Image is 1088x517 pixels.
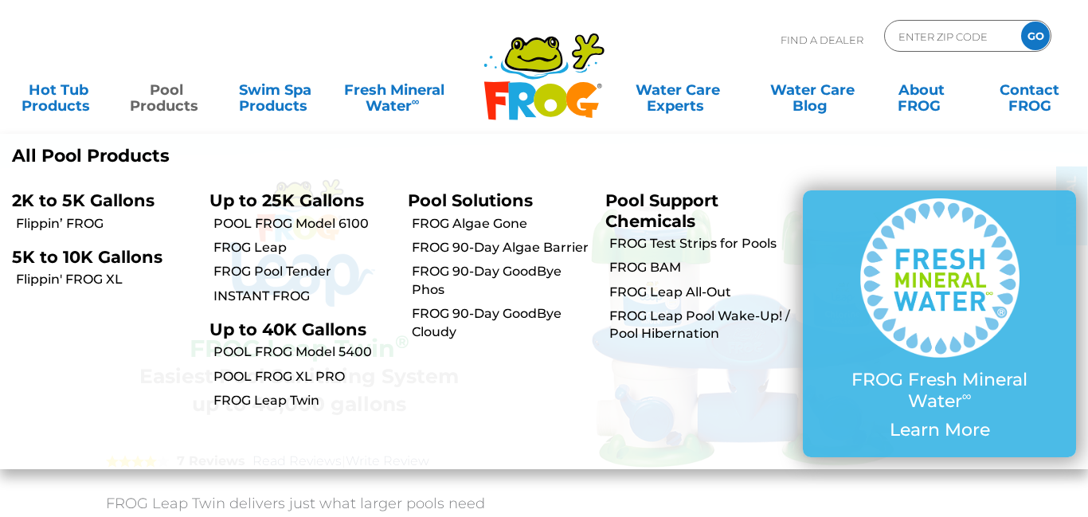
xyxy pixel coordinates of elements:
[233,74,318,106] a: Swim SpaProducts
[213,263,395,280] a: FROG Pool Tender
[213,239,395,257] a: FROG Leap
[124,74,209,106] a: PoolProducts
[213,343,395,361] a: POOL FROG Model 5400
[408,190,533,210] a: Pool Solutions
[835,370,1044,412] p: FROG Fresh Mineral Water
[412,95,420,108] sup: ∞
[962,388,972,404] sup: ∞
[609,307,791,343] a: FROG Leap Pool Wake-Up! / Pool Hibernation
[12,247,186,267] p: 5K to 10K Gallons
[213,368,395,386] a: POOL FROG XL PRO
[213,392,395,409] a: FROG Leap Twin
[781,20,863,60] p: Find A Dealer
[988,74,1072,106] a: ContactFROG
[609,74,746,106] a: Water CareExperts
[16,271,198,288] a: Flippin' FROG XL
[209,319,383,339] p: Up to 40K Gallons
[412,239,593,257] a: FROG 90-Day Algae Barrier
[12,190,186,210] p: 2K to 5K Gallons
[609,235,791,253] a: FROG Test Strips for Pools
[16,74,100,106] a: Hot TubProducts
[412,263,593,299] a: FROG 90-Day GoodBye Phos
[16,215,198,233] a: Flippin’ FROG
[342,74,448,106] a: Fresh MineralWater∞
[770,74,855,106] a: Water CareBlog
[1021,22,1050,50] input: GO
[835,420,1044,441] p: Learn More
[213,215,395,233] a: POOL FROG Model 6100
[209,190,383,210] p: Up to 25K Gallons
[879,74,964,106] a: AboutFROG
[213,288,395,305] a: INSTANT FROG
[897,25,1004,48] input: Zip Code Form
[835,198,1044,448] a: FROG Fresh Mineral Water∞ Learn More
[609,284,791,301] a: FROG Leap All-Out
[412,305,593,341] a: FROG 90-Day GoodBye Cloudy
[12,146,532,166] a: All Pool Products
[412,215,593,233] a: FROG Algae Gone
[605,190,779,230] p: Pool Support Chemicals
[609,259,791,276] a: FROG BAM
